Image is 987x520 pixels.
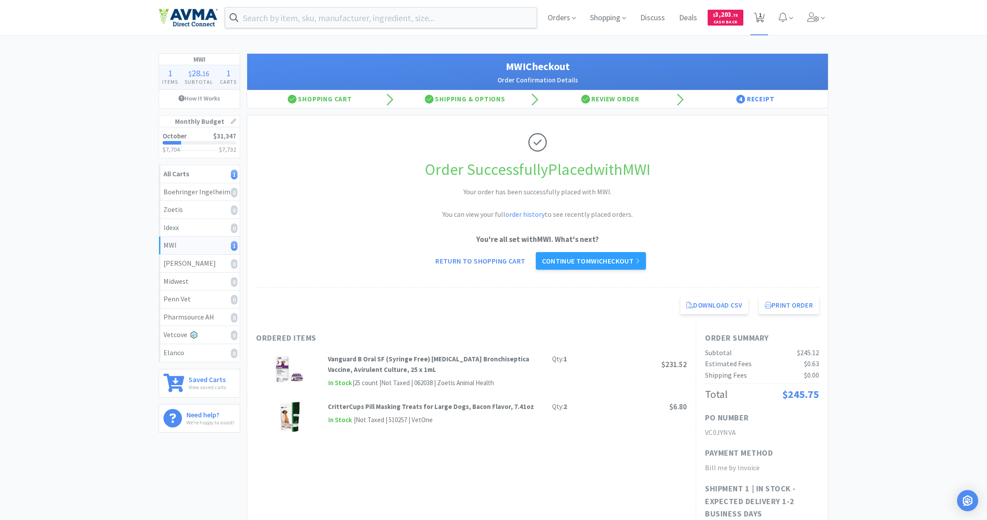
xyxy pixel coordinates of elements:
[159,127,240,158] a: October$31,347$7,704$7,732
[328,415,352,426] span: In Stock
[159,90,240,107] a: How It Works
[159,326,240,344] a: Vetcove0
[231,349,237,358] i: 0
[328,378,352,389] span: In Stock
[163,258,235,269] div: [PERSON_NAME]
[675,14,701,22] a: Deals
[189,383,226,391] p: View saved carts
[163,145,180,153] span: $7,704
[163,222,235,234] div: Idexx
[159,201,240,219] a: Zoetis0
[231,170,237,179] i: 1
[505,210,545,219] a: order history
[328,355,529,374] strong: Vanguard B Oral SF (Syringe Free) [MEDICAL_DATA] Bronchiseptica Vaccine, Avirulent Culture, 25 x 1mL
[713,10,738,19] span: 3,203
[256,75,819,85] h2: Order Confirmation Details
[159,273,240,291] a: Midwest0
[231,295,237,305] i: 0
[405,186,670,220] h2: Your order has been successfully placed with MWI. You can view your full to see recently placed o...
[705,370,747,381] div: Shipping Fees
[163,186,235,198] div: Boehringer Ingelheim
[256,332,520,345] h1: Ordered Items
[750,15,768,23] a: 1
[163,347,235,359] div: Elanco
[705,386,727,403] div: Total
[182,78,217,86] h4: Subtotal
[552,354,567,364] div: Qty:
[231,313,237,323] i: 0
[564,402,567,411] strong: 2
[159,116,240,127] h1: Monthly Budget
[564,355,567,363] strong: 1
[189,374,226,383] h6: Saved Carts
[159,54,240,65] h1: MWI
[429,252,531,270] a: Return to Shopping Cart
[797,348,819,357] span: $245.12
[168,67,172,78] span: 1
[538,90,683,108] div: Review Order
[328,402,534,411] strong: CritterCups Pill Masking Treats for Large Dogs, Bacon Flavor, 7.41oz
[231,188,237,197] i: 0
[163,312,235,323] div: Pharmsource AH
[219,146,236,152] h3: $
[713,20,738,26] span: Cash Back
[216,78,240,86] h4: Carts
[202,69,209,78] span: 16
[159,290,240,308] a: Penn Vet0
[186,418,234,427] p: We're happy to assist!
[192,67,200,78] span: 28
[163,133,187,139] h2: October
[661,360,687,369] span: $231.52
[274,354,305,385] img: 0e65a45ffe1e425face62000465054f5_174366.png
[225,7,537,28] input: Search by item, sku, manufacturer, ingredient, size...
[705,427,819,438] h2: VC0JYNVA
[352,415,433,425] div: | Not Taxed | 510257 | VetOne
[731,12,738,18] span: . 75
[669,402,687,412] span: $6.80
[189,69,192,78] span: $
[705,358,752,370] div: Estimated Fees
[163,293,235,305] div: Penn Vet
[159,255,240,273] a: [PERSON_NAME]0
[536,252,646,270] a: Continue toMWIcheckout
[759,297,819,314] button: Print Order
[247,90,393,108] div: Shopping Cart
[182,69,217,78] div: .
[159,219,240,237] a: Idexx0
[713,12,715,18] span: $
[708,6,743,30] a: $3,203.75Cash Back
[782,387,819,401] span: $245.75
[804,359,819,368] span: $0.63
[159,237,240,255] a: MWI1
[213,132,236,140] span: $31,347
[186,409,234,418] h6: Need help?
[256,234,819,245] p: You're all set with MWI . What's next?
[231,241,237,251] i: 1
[683,90,828,108] div: Receipt
[680,297,748,314] a: Download CSV
[705,347,732,359] div: Subtotal
[705,412,749,424] h1: PO Number
[163,329,235,341] div: Vetcove
[231,331,237,340] i: 0
[957,490,978,511] div: Open Intercom Messenger
[163,276,235,287] div: Midwest
[279,401,300,432] img: 5b9baeef08364e83952bbe7ce7f8ec0f_302786.png
[804,371,819,379] span: $0.00
[705,447,773,460] h1: Payment Method
[552,401,567,412] div: Qty:
[159,183,240,201] a: Boehringer Ingelheim0
[378,378,494,388] div: | Not Taxed | 062038 | Zoetis Animal Health
[736,95,745,104] span: 4
[637,14,668,22] a: Discuss
[163,204,235,215] div: Zoetis
[159,78,182,86] h4: Items
[159,308,240,327] a: Pharmsource AH0
[163,169,189,178] strong: All Carts
[393,90,538,108] div: Shipping & Options
[705,332,819,345] h1: Order Summary
[222,145,236,153] span: 7,732
[705,462,819,474] h2: Bill me by Invoice
[352,379,378,387] span: | 25 count
[231,205,237,215] i: 0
